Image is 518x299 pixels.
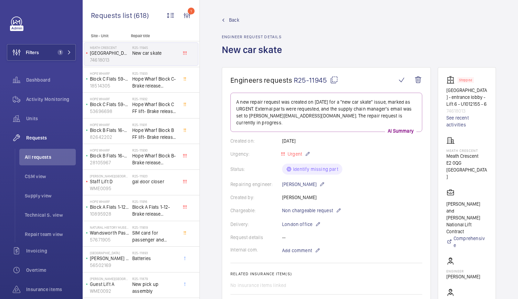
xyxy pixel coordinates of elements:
[446,107,487,114] p: 74618013
[282,220,321,228] p: London office
[90,277,129,281] p: [PERSON_NAME][GEOGRAPHIC_DATA] - [GEOGRAPHIC_DATA]
[230,76,292,84] span: Engineers requests
[83,33,128,38] p: Site - Unit
[236,99,416,126] p: A new repair request was created on [DATE] for a "new car skate" issue, marked as URGENT. Externa...
[90,229,129,236] p: Wandsworth Passenger
[58,50,63,55] span: 1
[90,199,129,204] p: Hope Wharf
[132,255,178,262] span: Batteries
[230,271,422,276] h2: Related insurance item(s)
[132,174,178,178] h2: R25-11920
[282,207,333,214] span: Non chargeable request
[446,273,480,280] p: [PERSON_NAME]
[90,71,129,75] p: Hope Wharf
[222,43,286,67] h1: New car skate
[25,173,76,180] span: CSM view
[7,44,76,61] button: Filters1
[90,255,129,262] p: [PERSON_NAME] step lift
[446,159,487,180] p: E2 0QG [GEOGRAPHIC_DATA]
[26,115,76,122] span: Units
[459,79,472,81] p: Stopped
[132,199,178,204] h2: R25-11916
[132,50,178,56] span: New car skate
[90,152,129,159] p: Block B Flats 16-58 Passenger Lift (10FLR)
[132,75,178,89] span: Hope Wharf Block C- Brake release batteries
[26,76,76,83] span: Dashboard
[294,76,338,84] span: R25-11945
[91,11,134,20] span: Requests list
[286,151,302,157] span: Urgent
[90,101,129,108] p: Block C Flats 59-98 FF Lift (14FLR)
[26,247,76,254] span: Invoicing
[282,180,325,188] p: [PERSON_NAME]
[90,210,129,217] p: 10895928
[132,101,178,115] span: Hope Wharf Block C FF lift- Brake release batteries
[132,277,178,281] h2: R25-11879
[132,152,178,166] span: Hope Wharf Block B- Brake release batteries.
[26,267,76,274] span: Overtime
[446,114,487,128] a: See recent activities
[132,251,178,255] h2: R25-11893
[132,281,178,295] span: New pick up assembly
[90,225,129,229] p: Natural History Museum Wandsworth Storage Facility
[90,97,129,101] p: Hope Wharf
[446,269,480,273] p: Engineer
[26,134,76,141] span: Requests
[25,231,76,238] span: Repair team view
[90,123,129,127] p: Hope Wharf
[229,17,239,23] span: Back
[132,123,178,127] h2: R25-11931
[90,127,129,134] p: Block B Flats 16-58 FF Lift (10FLR)
[90,288,129,295] p: WME0092
[132,45,178,50] h2: R25-11945
[90,178,129,185] p: Staff Lift D
[446,76,457,84] img: elevator.svg
[446,153,487,159] p: Meath Crescent
[25,154,76,161] span: All requests
[132,204,178,217] span: Block A Flats 1-12-Brake release batteries.
[90,108,129,115] p: 53696698
[282,247,312,254] span: Add comment
[90,185,129,192] p: WME0095
[25,192,76,199] span: Supply view
[90,56,129,63] p: 74618013
[132,229,178,243] span: SIM card for passenger and goods lift
[90,174,129,178] p: [PERSON_NAME][GEOGRAPHIC_DATA] - [GEOGRAPHIC_DATA]
[90,159,129,166] p: 28105967
[446,87,487,107] p: [GEOGRAPHIC_DATA] - entrance lobby - Lift 6 - U1012155 - 6
[90,50,129,56] p: [GEOGRAPHIC_DATA] - entrance lobby - Lift 6 - U1012155 - 6
[446,200,487,235] p: [PERSON_NAME] and [PERSON_NAME] National Lift Contract
[90,45,129,50] p: Meath Crescent
[132,148,178,152] h2: R25-11930
[25,212,76,218] span: Technical S. view
[446,148,487,153] p: Meath Crescent
[222,34,286,39] h2: Engineer request details
[26,286,76,293] span: Insurance items
[132,127,178,141] span: Hope Wharf Block B FF lift- Brake release batteries
[90,148,129,152] p: Hope Wharf
[90,82,129,89] p: 18514305
[90,236,129,243] p: 57671905
[131,33,176,38] p: Repair title
[132,178,178,185] span: gal door closer
[26,49,39,56] span: Filters
[132,225,178,229] h2: R25-11909
[90,251,129,255] p: [GEOGRAPHIC_DATA]
[90,281,129,288] p: Guest Lift A
[26,96,76,103] span: Activity Monitoring
[90,134,129,141] p: 82642202
[90,204,129,210] p: Block A Flats 1-12 Passenger Lift (6FLR)
[132,97,178,101] h2: R25-11932
[385,127,416,134] p: AI Summary
[132,71,178,75] h2: R25-11933
[446,235,487,249] a: Comprehensive
[90,262,129,269] p: 56502169
[90,75,129,82] p: Block C Flats 59-98 Passenger Lift (14FLR)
